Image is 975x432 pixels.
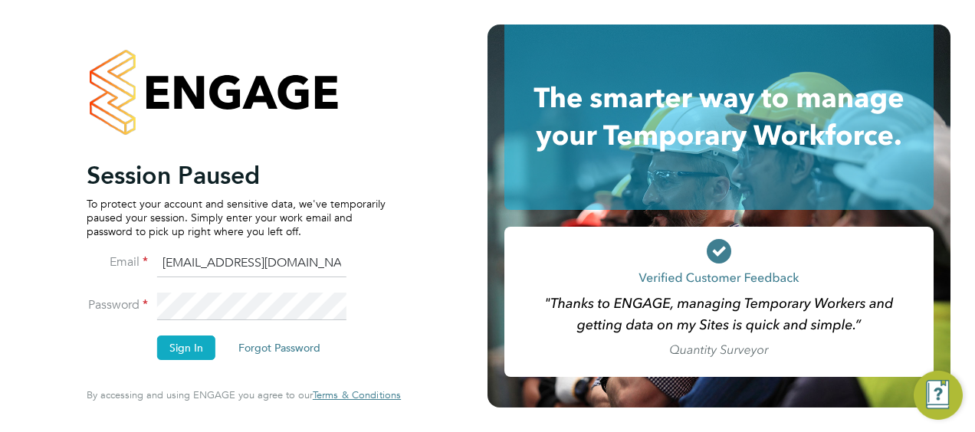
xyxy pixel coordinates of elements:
button: Forgot Password [226,335,333,360]
input: Enter your work email... [157,250,346,277]
button: Sign In [157,335,215,360]
h2: Session Paused [87,160,386,191]
label: Email [87,254,148,270]
button: Engage Resource Center [914,371,963,420]
a: Terms & Conditions [313,389,401,401]
label: Password [87,297,148,313]
p: To protect your account and sensitive data, we've temporarily paused your session. Simply enter y... [87,197,386,239]
span: By accessing and using ENGAGE you agree to our [87,388,401,401]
